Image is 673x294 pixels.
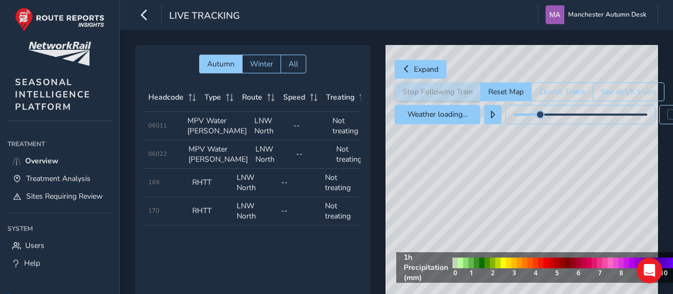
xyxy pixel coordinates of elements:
td: RHTT [188,169,233,197]
button: Winter [242,55,281,73]
td: Not treating [329,112,368,140]
td: Not treating [332,140,373,169]
img: diamond-layout [546,5,564,24]
td: Not treating [321,169,366,197]
span: Autumn [207,59,235,69]
span: All [289,59,298,69]
span: SEASONAL INTELLIGENCE PLATFORM [15,76,90,113]
button: All [281,55,306,73]
td: LNW North [233,169,277,197]
td: LNW North [233,197,277,225]
span: Live Tracking [169,9,240,24]
span: Users [25,240,44,251]
a: Treatment Analysis [7,170,112,187]
span: 06011 [148,122,167,130]
button: Expand [395,60,447,79]
a: Users [7,237,112,254]
td: LNW North [252,140,292,169]
span: Manchester Autumn Desk [568,5,646,24]
td: -- [277,197,322,225]
span: Treatment Analysis [26,174,90,184]
strong: 1h Precipitation (mm) [404,252,448,283]
span: Headcode [148,92,184,102]
td: -- [292,140,333,169]
span: Help [24,258,40,268]
button: Autumn [199,55,242,73]
img: rr logo [15,7,104,32]
button: Weather loading... [395,105,480,124]
td: -- [277,169,322,197]
span: 169 [148,178,160,186]
img: customer logo [28,42,91,66]
button: Manchester Autumn Desk [546,5,650,24]
div: Treatment [7,136,112,152]
a: Sites Requiring Review [7,187,112,205]
button: Reset Map [480,82,531,101]
button: Cluster Trains [531,82,593,101]
td: Not treating [321,197,366,225]
span: Treating [326,92,354,102]
td: RHTT [188,197,233,225]
td: MPV Water [PERSON_NAME] [184,112,251,140]
span: Speed [283,92,305,102]
td: MPV Water [PERSON_NAME] [185,140,252,169]
div: Open Intercom Messenger [637,258,662,283]
td: LNW North [251,112,290,140]
span: Expand [414,64,438,74]
span: 170 [148,207,160,215]
a: Help [7,254,112,272]
span: Sites Requiring Review [26,191,103,201]
button: See all UK trains [593,82,664,101]
td: -- [290,112,329,140]
span: Winter [250,59,273,69]
span: Route [242,92,262,102]
span: Type [205,92,221,102]
a: Overview [7,152,112,170]
div: System [7,221,112,237]
span: 06022 [148,150,167,158]
span: Overview [25,156,58,166]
